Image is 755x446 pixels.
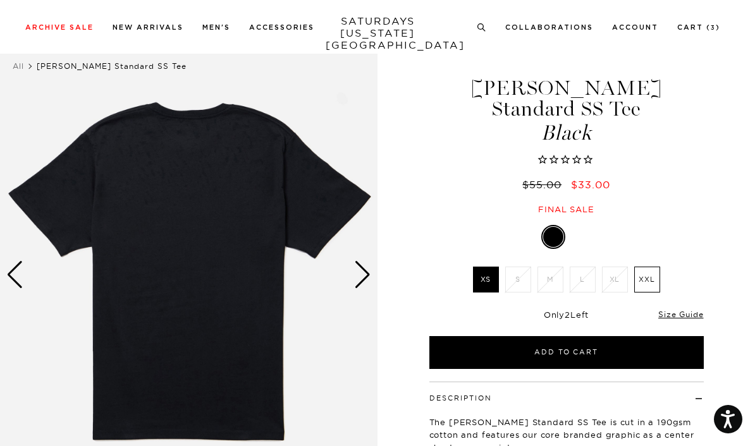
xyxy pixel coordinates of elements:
button: Description [429,395,492,402]
label: XXL [634,267,660,292]
h1: [PERSON_NAME] Standard SS Tee [427,78,706,143]
span: [PERSON_NAME] Standard SS Tee [37,61,187,71]
div: Final sale [427,204,706,215]
a: Size Guide [658,310,703,319]
a: New Arrivals [113,24,183,31]
a: Accessories [249,24,314,31]
a: Account [612,24,658,31]
div: Only Left [429,310,704,320]
span: 2 [565,310,570,320]
a: SATURDAYS[US_STATE][GEOGRAPHIC_DATA] [326,15,430,51]
small: 3 [711,25,716,31]
a: Archive Sale [25,24,94,31]
span: $33.00 [571,178,610,191]
div: Previous slide [6,261,23,289]
label: XS [473,267,499,292]
span: Black [427,123,706,143]
button: Add to Cart [429,336,704,369]
a: Cart (3) [677,24,720,31]
div: Next slide [354,261,371,289]
a: Men's [202,24,230,31]
a: Collaborations [505,24,593,31]
del: $55.00 [522,178,567,191]
span: Rated 0.0 out of 5 stars 0 reviews [427,154,706,167]
a: All [13,61,24,71]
